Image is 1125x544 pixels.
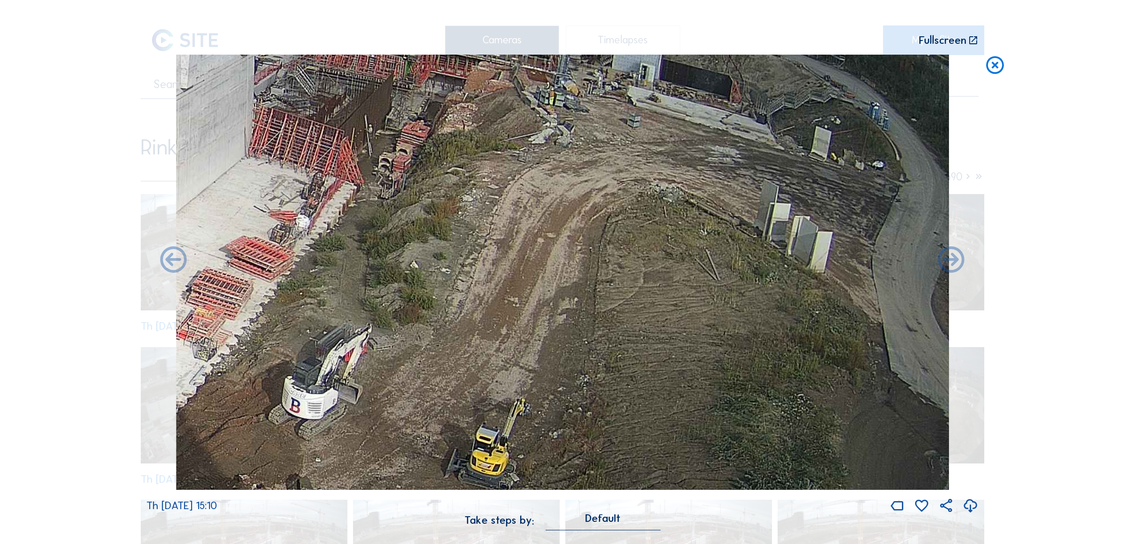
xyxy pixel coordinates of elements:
[158,245,190,277] i: Forward
[546,514,660,530] div: Default
[465,515,534,526] div: Take steps by:
[935,245,967,277] i: Back
[176,55,949,490] img: Image
[919,35,966,47] div: Fullscreen
[585,514,620,523] div: Default
[146,499,217,512] span: Th [DATE] 15:10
